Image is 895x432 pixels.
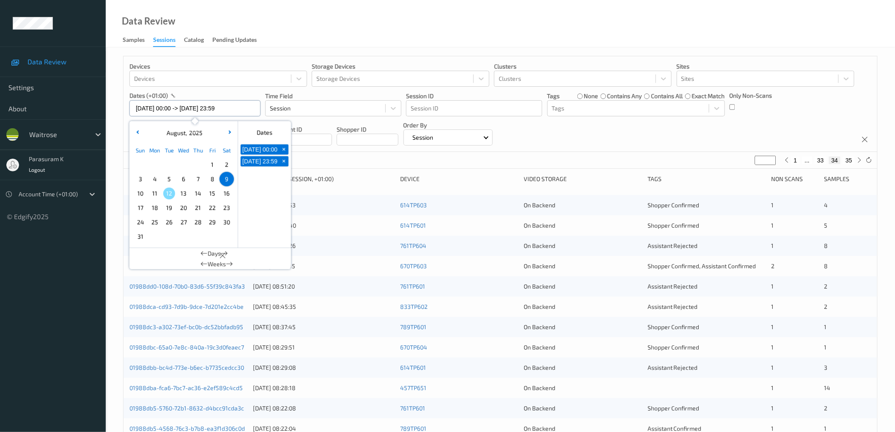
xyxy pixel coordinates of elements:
a: 01988dba-fca6-7bc7-ac36-e2ef589c4cd5 [129,384,243,391]
div: Choose Sunday August 17 of 2025 [133,201,148,215]
button: 34 [829,157,841,164]
div: [DATE] 08:45:35 [253,303,394,311]
span: 10 [135,187,146,199]
span: Assistant Rejected [648,364,698,371]
a: 789TP601 [400,323,426,330]
div: On Backend [524,282,642,291]
span: 2025 [187,129,203,136]
span: Shopper Confirmed [648,323,700,330]
div: Choose Wednesday August 27 of 2025 [176,215,191,229]
div: Choose Tuesday August 05 of 2025 [162,172,176,186]
div: Samples [824,175,871,183]
div: [DATE] 08:29:08 [253,363,394,372]
span: Shopper Confirmed [648,344,700,351]
div: Choose Saturday August 02 of 2025 [220,157,234,172]
div: Choose Monday August 11 of 2025 [148,186,162,201]
p: Assistant ID [270,125,332,134]
span: 11 [149,187,161,199]
div: Choose Saturday September 06 of 2025 [220,229,234,244]
div: On Backend [524,323,642,331]
div: On Backend [524,384,642,392]
p: Sites [677,62,854,71]
span: + [280,157,288,166]
p: Time Field [265,92,401,100]
div: Choose Monday July 28 of 2025 [148,157,162,172]
a: 457TP651 [400,384,426,391]
div: Sat [220,143,234,157]
div: Fri [205,143,220,157]
div: Choose Friday August 22 of 2025 [205,201,220,215]
div: Choose Monday August 04 of 2025 [148,172,162,186]
div: Device [400,175,518,183]
div: Pending Updates [212,36,257,46]
span: Assistant Rejected [648,303,698,310]
a: 761TP601 [400,404,425,412]
span: August [165,129,186,136]
div: Wed [176,143,191,157]
div: Choose Thursday September 04 of 2025 [191,229,205,244]
div: Choose Friday September 05 of 2025 [205,229,220,244]
p: Order By [404,121,493,129]
label: contains all [651,92,683,100]
span: 23 [221,202,233,214]
span: 2 [824,404,828,412]
span: Assistant Rejected [648,242,698,249]
button: ... [802,157,813,164]
div: Choose Sunday August 10 of 2025 [133,186,148,201]
div: Choose Monday September 01 of 2025 [148,229,162,244]
span: 29 [206,216,218,228]
span: 15 [206,187,218,199]
span: 1 [771,283,774,290]
span: 19 [163,202,175,214]
span: 8 [824,262,828,270]
div: Choose Saturday August 09 of 2025 [220,172,234,186]
span: 1 [771,384,774,391]
span: 7 [192,173,204,185]
span: + [280,145,288,154]
div: Non Scans [771,175,818,183]
div: On Backend [524,201,642,209]
span: Weeks [208,260,226,268]
div: Choose Tuesday August 26 of 2025 [162,215,176,229]
div: [DATE] 08:29:51 [253,343,394,352]
p: Storage Devices [312,62,489,71]
span: 13 [178,187,189,199]
span: 1 [771,364,774,371]
p: Clusters [494,62,672,71]
a: 614TP601 [400,222,426,229]
span: 22 [206,202,218,214]
div: [DATE] 08:53:53 [253,201,394,209]
a: 01988db5-4568-76c3-b7b8-ea3f1d306c0d [129,425,245,432]
span: 2 [771,262,774,270]
button: + [279,144,288,154]
span: 1 [824,344,827,351]
div: On Backend [524,242,642,250]
div: Choose Wednesday July 30 of 2025 [176,157,191,172]
span: Days [208,249,221,258]
div: Sessions [153,36,176,47]
div: Choose Tuesday August 12 of 2025 [162,186,176,201]
div: Dates [238,124,291,140]
a: 01988dbb-bc4d-773e-b6ec-b7735cedcc30 [129,364,244,371]
span: 14 [192,187,204,199]
a: 01988dd0-108d-70b0-83d6-55f39c843fa3 [129,283,245,290]
button: 1 [791,157,800,164]
div: Choose Sunday August 31 of 2025 [133,229,148,244]
div: Timestamp (Session, +01:00) [253,175,394,183]
span: 6 [178,173,189,185]
p: Session [410,133,437,142]
div: Mon [148,143,162,157]
div: Choose Friday August 08 of 2025 [205,172,220,186]
div: Choose Wednesday August 06 of 2025 [176,172,191,186]
div: Choose Thursday August 21 of 2025 [191,201,205,215]
div: Choose Wednesday September 03 of 2025 [176,229,191,244]
a: 01988dc3-a302-73ef-bc0b-dc52bbfadb95 [129,323,243,330]
div: Choose Monday August 18 of 2025 [148,201,162,215]
span: 1 [771,303,774,310]
div: Sun [133,143,148,157]
div: Thu [191,143,205,157]
a: Samples [123,34,153,46]
div: Tue [162,143,176,157]
span: 1 [771,242,774,249]
p: Tags [547,92,560,100]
